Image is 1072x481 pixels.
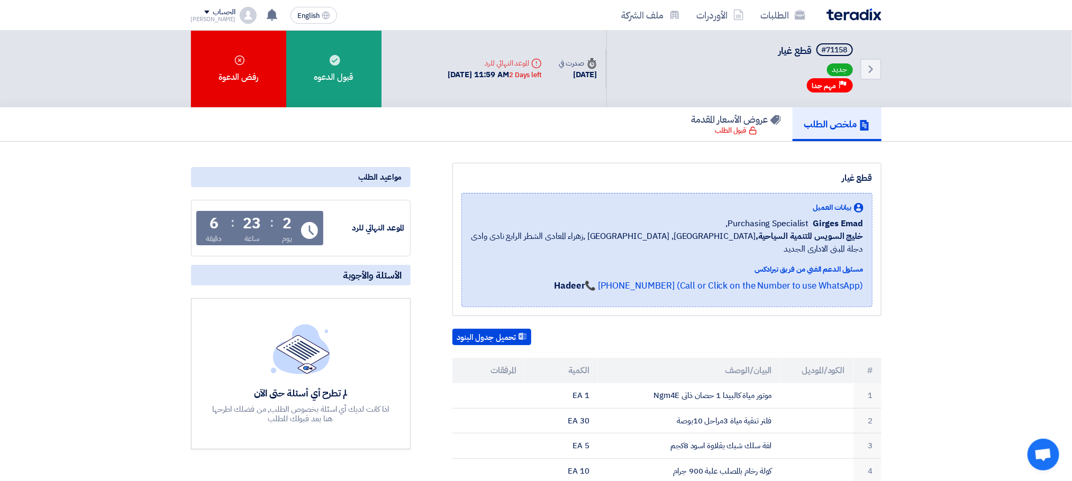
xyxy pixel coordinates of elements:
[210,216,219,231] div: 6
[244,233,260,244] div: ساعة
[290,7,337,24] button: English
[559,58,597,69] div: صدرت في
[206,233,222,244] div: دقيقة
[853,433,882,459] td: 3
[812,81,837,91] span: مهم جدا
[470,230,864,255] span: [GEOGRAPHIC_DATA], [GEOGRAPHIC_DATA] ,زهراء المعادى الشطر الرابع نادى وادى دجلة المبنى الادارى ال...
[853,358,882,383] th: #
[598,408,780,433] td: فلتر تنقية مياة 3مراحل 10بوصة
[779,43,855,58] h5: قطع غيار
[680,107,793,141] a: عروض الأسعار المقدمة قبول الطلب
[191,16,236,22] div: [PERSON_NAME]
[191,31,286,107] div: رفض الدعوة
[826,8,882,21] img: Teradix logo
[726,217,809,230] span: Purchasing Specialist,
[270,213,274,232] div: :
[853,408,882,433] td: 2
[191,167,411,187] div: مواعيد الطلب
[780,358,853,383] th: الكود/الموديل
[752,3,814,27] a: الطلبات
[822,47,848,54] div: #71158
[452,329,531,346] button: تحميل جدول البنود
[793,107,882,141] a: ملخص الطلب
[813,202,852,213] span: بيانات العميل
[271,324,330,374] img: empty_state_list.svg
[779,43,812,58] span: قطع غيار
[853,383,882,408] td: 1
[211,404,390,423] div: اذا كانت لديك أي اسئلة بخصوص الطلب, من فضلك اطرحها هنا بعد قبولك للطلب
[525,358,598,383] th: الكمية
[598,358,780,383] th: البيان/الوصف
[448,58,542,69] div: الموعد النهائي للرد
[804,118,870,130] h5: ملخص الطلب
[240,7,257,24] img: profile_test.png
[283,216,292,231] div: 2
[525,408,598,433] td: 30 EA
[282,233,292,244] div: يوم
[688,3,752,27] a: الأوردرات
[452,358,525,383] th: المرفقات
[692,113,781,125] h5: عروض الأسعار المقدمة
[525,433,598,459] td: 5 EA
[554,279,585,292] strong: Hadeer
[715,125,757,136] div: قبول الطلب
[286,31,381,107] div: قبول الدعوه
[827,63,853,76] span: جديد
[559,69,597,81] div: [DATE]
[325,222,405,234] div: الموعد النهائي للرد
[461,172,873,184] div: قطع غيار
[343,269,402,281] span: الأسئلة والأجوبة
[613,3,688,27] a: ملف الشركة
[297,12,320,20] span: English
[470,264,864,275] div: مسئول الدعم الفني من فريق تيرادكس
[213,8,235,17] div: الحساب
[525,383,598,408] td: 1 EA
[211,387,390,399] div: لم تطرح أي أسئلة حتى الآن
[231,213,234,232] div: :
[585,279,864,292] a: 📞 [PHONE_NUMBER] (Call or Click on the Number to use WhatsApp)
[1028,439,1059,470] div: Open chat
[243,216,261,231] div: 23
[448,69,542,81] div: [DATE] 11:59 AM
[509,70,542,80] div: 2 Days left
[598,383,780,408] td: موتور مياة كالبيدا 1 حصان ذاتى Ngm4E
[813,217,864,230] span: Girges Emad
[598,433,780,459] td: لفة سلك شبك بقلاوة اسود 8كجم
[756,230,863,243] b: خليج السويس للتنمية السياحية,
